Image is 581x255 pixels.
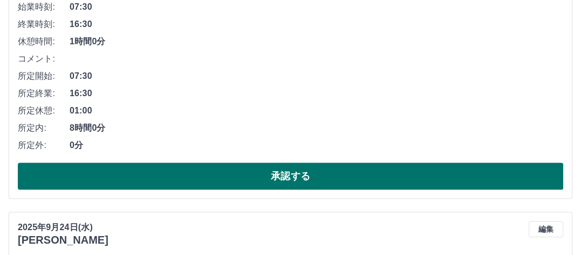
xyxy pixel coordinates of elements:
[18,70,70,83] span: 所定開始:
[70,87,563,100] span: 16:30
[18,35,70,48] span: 休憩時間:
[18,221,108,234] p: 2025年9月24日(水)
[70,70,563,83] span: 07:30
[529,221,563,237] button: 編集
[70,104,563,117] span: 01:00
[18,52,70,65] span: コメント:
[18,18,70,31] span: 終業時刻:
[70,35,563,48] span: 1時間0分
[70,122,563,135] span: 8時間0分
[18,163,563,190] button: 承認する
[18,234,108,246] h3: [PERSON_NAME]
[70,139,563,152] span: 0分
[18,87,70,100] span: 所定終業:
[70,1,563,14] span: 07:30
[18,1,70,14] span: 始業時刻:
[70,18,563,31] span: 16:30
[18,139,70,152] span: 所定外:
[18,122,70,135] span: 所定内:
[18,104,70,117] span: 所定休憩:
